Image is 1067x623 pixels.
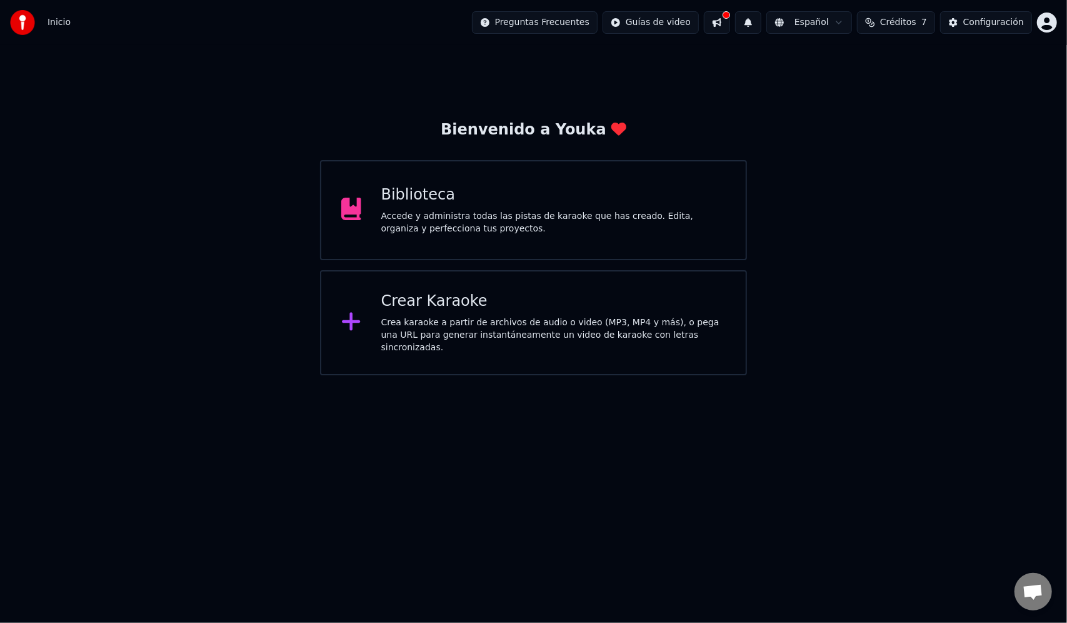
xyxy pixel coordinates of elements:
[10,10,35,35] img: youka
[48,16,71,29] span: Inicio
[603,11,699,34] button: Guías de video
[880,16,916,29] span: Créditos
[921,16,927,29] span: 7
[381,291,726,311] div: Crear Karaoke
[472,11,598,34] button: Preguntas Frecuentes
[940,11,1032,34] button: Configuración
[857,11,935,34] button: Créditos7
[1014,573,1052,610] div: Chat abierto
[381,185,726,205] div: Biblioteca
[441,120,626,140] div: Bienvenido a Youka
[381,210,726,235] div: Accede y administra todas las pistas de karaoke que has creado. Edita, organiza y perfecciona tus...
[381,317,726,354] div: Crea karaoke a partir de archivos de audio o video (MP3, MP4 y más), o pega una URL para generar ...
[48,16,71,29] nav: breadcrumb
[963,16,1024,29] div: Configuración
